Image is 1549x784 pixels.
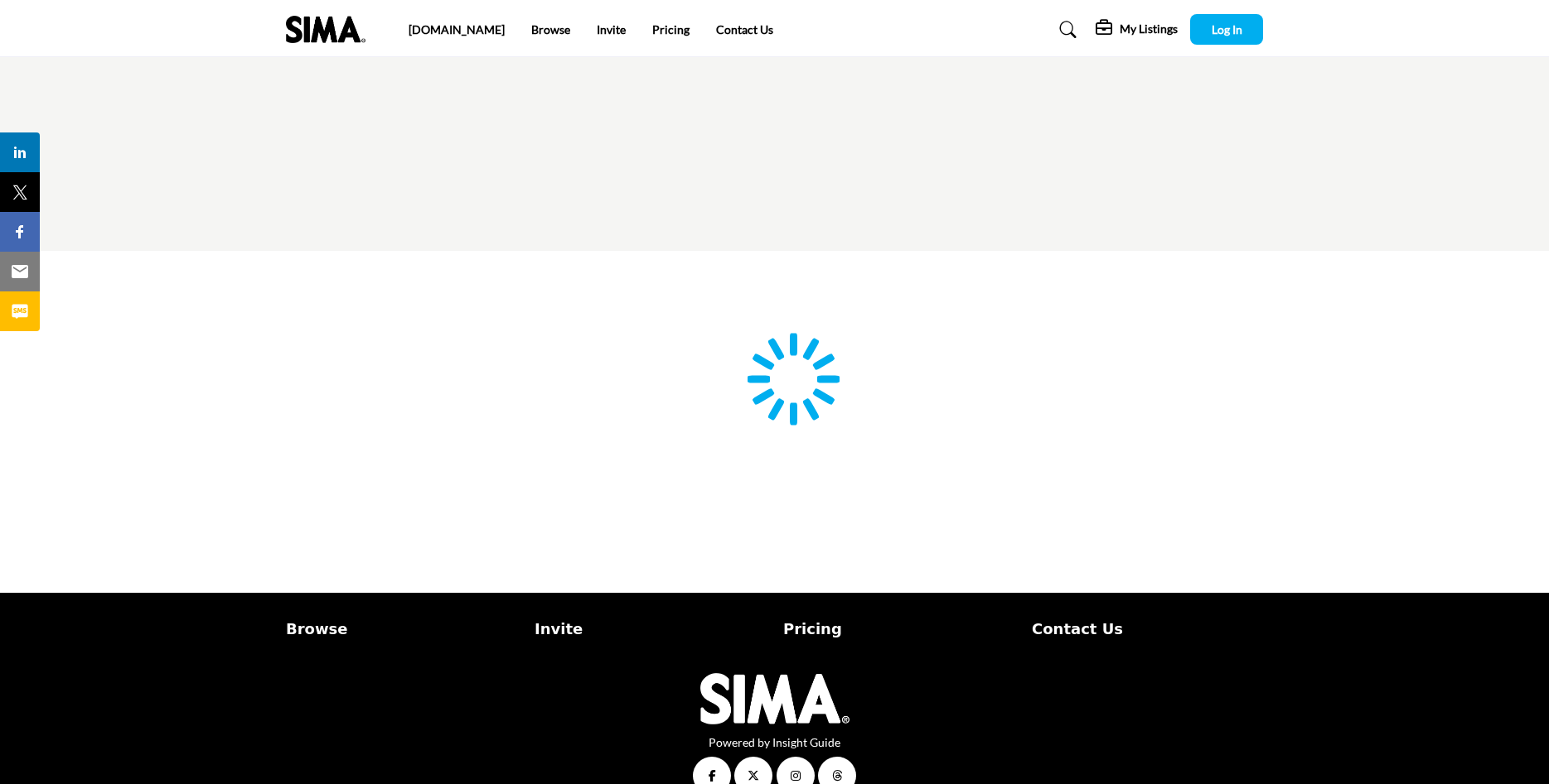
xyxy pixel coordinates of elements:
[535,618,766,640] a: Invite
[531,22,570,36] a: Browse
[1212,22,1242,36] span: Log In
[1120,22,1178,36] h5: My Listings
[409,22,505,36] a: [DOMAIN_NAME]
[652,22,690,36] a: Pricing
[1190,14,1263,45] button: Log In
[1096,20,1178,40] div: My Listings
[286,16,374,43] img: Site Logo
[716,22,773,36] a: Contact Us
[286,618,517,640] a: Browse
[709,735,840,749] a: Powered by Insight Guide
[783,618,1014,640] a: Pricing
[597,22,626,36] a: Invite
[1043,17,1087,43] a: Search
[700,673,850,724] img: No Site Logo
[1032,618,1263,640] a: Contact Us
